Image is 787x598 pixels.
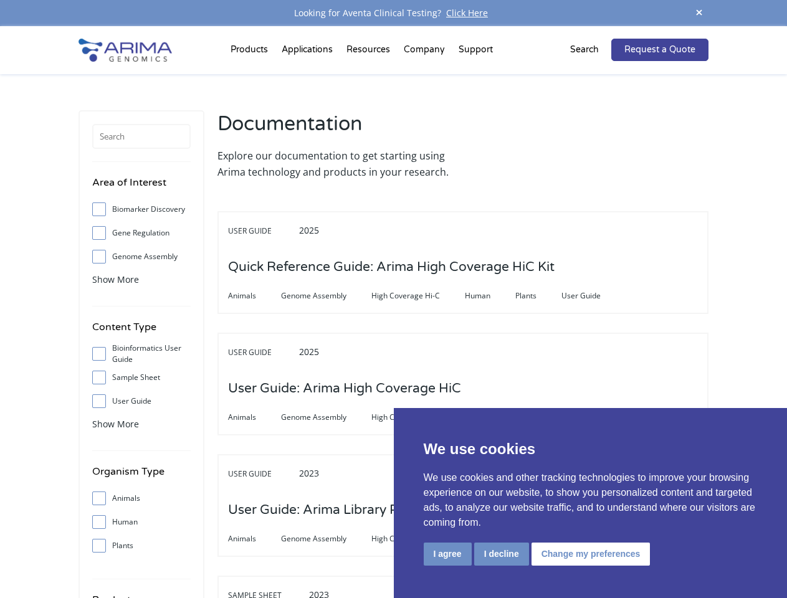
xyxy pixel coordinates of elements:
[532,543,651,566] button: Change my preferences
[515,288,561,303] span: Plants
[474,543,529,566] button: I decline
[465,288,515,303] span: Human
[228,503,621,517] a: User Guide: Arima Library Prep for Arima High Coverage HiC Kit
[281,288,371,303] span: Genome Assembly
[228,410,281,425] span: Animals
[228,224,297,239] span: User Guide
[228,467,297,482] span: User Guide
[371,288,465,303] span: High Coverage Hi-C
[228,531,281,546] span: Animals
[92,273,139,285] span: Show More
[424,470,758,530] p: We use cookies and other tracking technologies to improve your browsing experience on our website...
[228,369,461,408] h3: User Guide: Arima High Coverage HiC
[228,345,297,360] span: User Guide
[228,248,555,287] h3: Quick Reference Guide: Arima High Coverage HiC Kit
[92,344,191,363] label: Bioinformatics User Guide
[228,260,555,274] a: Quick Reference Guide: Arima High Coverage HiC Kit
[92,536,191,555] label: Plants
[561,288,626,303] span: User Guide
[92,224,191,242] label: Gene Regulation
[79,39,172,62] img: Arima-Genomics-logo
[92,392,191,411] label: User Guide
[92,319,191,344] h4: Content Type
[371,410,465,425] span: High Coverage Hi-C
[299,224,319,236] span: 2025
[441,7,493,19] a: Click Here
[299,467,319,479] span: 2023
[79,5,708,21] div: Looking for Aventa Clinical Testing?
[92,463,191,489] h4: Organism Type
[281,410,371,425] span: Genome Assembly
[92,124,191,149] input: Search
[92,174,191,200] h4: Area of Interest
[281,531,371,546] span: Genome Assembly
[217,148,457,180] p: Explore our documentation to get starting using Arima technology and products in your research.
[92,489,191,508] label: Animals
[228,382,461,396] a: User Guide: Arima High Coverage HiC
[424,543,472,566] button: I agree
[371,531,465,546] span: High Coverage Hi-C
[92,368,191,387] label: Sample Sheet
[92,200,191,219] label: Biomarker Discovery
[611,39,708,61] a: Request a Quote
[217,110,457,148] h2: Documentation
[424,438,758,460] p: We use cookies
[228,491,621,529] h3: User Guide: Arima Library Prep for Arima High Coverage HiC Kit
[299,346,319,358] span: 2025
[228,288,281,303] span: Animals
[92,247,191,266] label: Genome Assembly
[92,513,191,531] label: Human
[570,42,599,58] p: Search
[92,418,139,430] span: Show More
